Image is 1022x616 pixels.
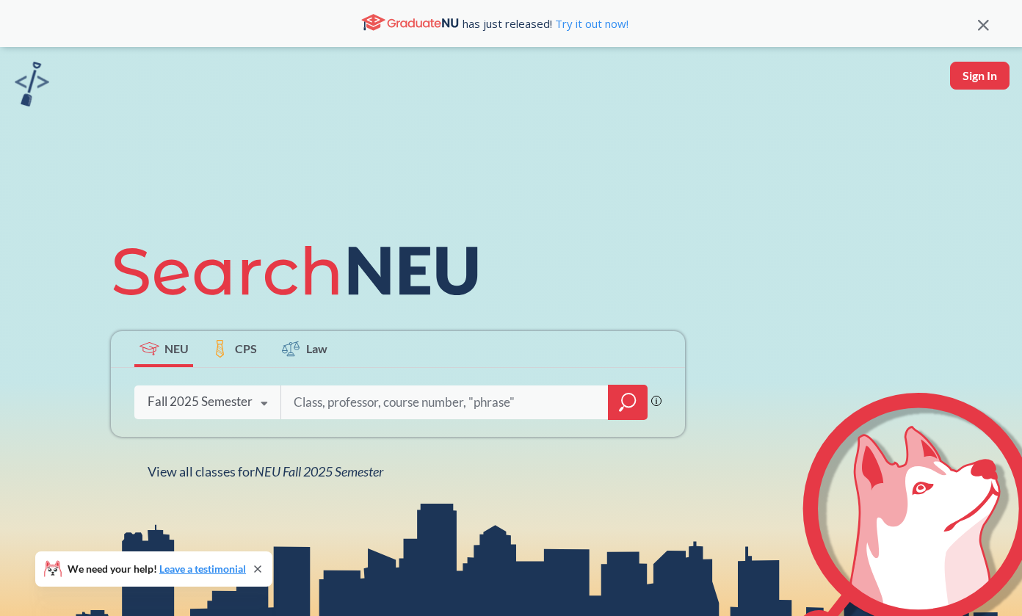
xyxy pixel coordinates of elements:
span: View all classes for [148,463,383,479]
div: magnifying glass [608,385,648,420]
svg: magnifying glass [619,392,637,413]
span: NEU [164,340,189,357]
span: CPS [235,340,257,357]
span: NEU Fall 2025 Semester [255,463,383,479]
a: Try it out now! [552,16,628,31]
span: Law [306,340,327,357]
input: Class, professor, course number, "phrase" [292,387,598,418]
img: sandbox logo [15,62,49,106]
span: has just released! [463,15,628,32]
div: Fall 2025 Semester [148,394,253,410]
a: Leave a testimonial [159,562,246,575]
button: Sign In [950,62,1010,90]
span: We need your help! [68,564,246,574]
a: sandbox logo [15,62,49,111]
